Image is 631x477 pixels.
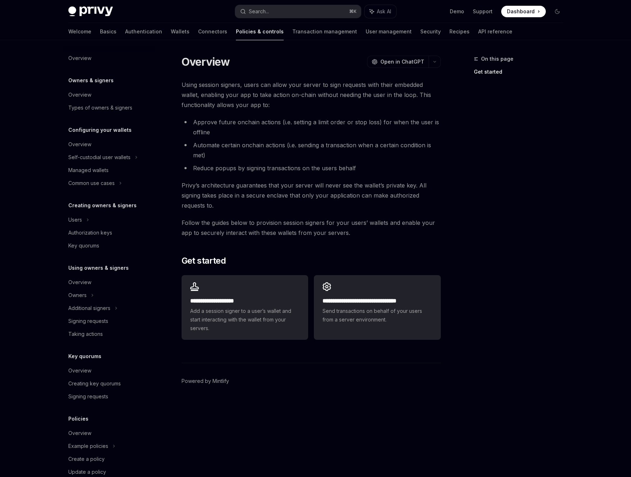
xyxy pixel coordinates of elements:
a: Welcome [68,23,91,40]
h5: Configuring your wallets [68,126,132,134]
button: Search...⌘K [235,5,361,18]
span: On this page [481,55,513,63]
a: Policies & controls [236,23,284,40]
span: Open in ChatGPT [380,58,424,65]
a: Overview [63,52,155,65]
h5: Key quorums [68,352,101,361]
a: Recipes [449,23,470,40]
li: Approve future onchain actions (i.e. setting a limit order or stop loss) for when the user is off... [182,117,441,137]
a: Overview [63,276,155,289]
a: Signing requests [63,390,155,403]
a: Overview [63,364,155,377]
div: Common use cases [68,179,115,187]
a: API reference [478,23,512,40]
div: Self-custodial user wallets [68,153,131,162]
div: Types of owners & signers [68,103,132,112]
span: Get started [182,255,226,267]
li: Reduce popups by signing transactions on the users behalf [182,163,441,173]
div: Managed wallets [68,166,109,175]
div: Update a policy [68,468,106,476]
span: Dashboard [507,8,535,15]
a: Get started [474,66,569,78]
a: Security [420,23,441,40]
span: Ask AI [377,8,391,15]
div: Overview [68,54,91,62]
span: Using session signers, users can allow your server to sign requests with their embedded wallet, e... [182,80,441,110]
div: Signing requests [68,392,108,401]
a: Demo [450,8,464,15]
button: Ask AI [365,5,396,18]
a: Connectors [198,23,227,40]
span: Follow the guides below to provision session signers for your users’ wallets and enable your app ... [182,218,441,238]
span: ⌘ K [349,9,357,14]
a: Support [473,8,493,15]
h5: Owners & signers [68,76,114,85]
div: Signing requests [68,317,108,325]
div: Search... [249,7,269,16]
a: Create a policy [63,453,155,466]
div: Key quorums [68,241,99,250]
div: Overview [68,91,91,99]
button: Toggle dark mode [552,6,563,17]
a: Basics [100,23,116,40]
a: Overview [63,138,155,151]
div: Create a policy [68,455,105,463]
a: Overview [63,427,155,440]
a: Taking actions [63,328,155,341]
div: Overview [68,366,91,375]
h5: Policies [68,415,88,423]
a: Types of owners & signers [63,101,155,114]
span: Add a session signer to a user’s wallet and start interacting with the wallet from your servers. [190,307,300,333]
a: Transaction management [292,23,357,40]
a: Wallets [171,23,189,40]
span: Send transactions on behalf of your users from a server environment. [323,307,432,324]
div: Users [68,216,82,224]
img: dark logo [68,6,113,17]
h5: Using owners & signers [68,264,129,272]
h1: Overview [182,55,230,68]
a: Creating key quorums [63,377,155,390]
div: Overview [68,278,91,287]
div: Additional signers [68,304,110,312]
a: Key quorums [63,239,155,252]
div: Authorization keys [68,228,112,237]
div: Overview [68,140,91,149]
a: Managed wallets [63,164,155,177]
div: Creating key quorums [68,379,121,388]
li: Automate certain onchain actions (i.e. sending a transaction when a certain condition is met) [182,140,441,160]
div: Overview [68,429,91,437]
a: Powered by Mintlify [182,378,229,385]
div: Taking actions [68,330,103,338]
a: Signing requests [63,315,155,328]
a: Overview [63,88,155,101]
div: Owners [68,291,87,300]
a: Authorization keys [63,226,155,239]
button: Open in ChatGPT [367,56,429,68]
h5: Creating owners & signers [68,201,137,210]
span: Privy’s architecture guarantees that your server will never see the wallet’s private key. All sig... [182,180,441,210]
a: Authentication [125,23,162,40]
div: Example policies [68,442,108,450]
a: **** **** **** *****Add a session signer to a user’s wallet and start interacting with the wallet... [182,275,308,340]
a: User management [366,23,412,40]
a: Dashboard [501,6,546,17]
